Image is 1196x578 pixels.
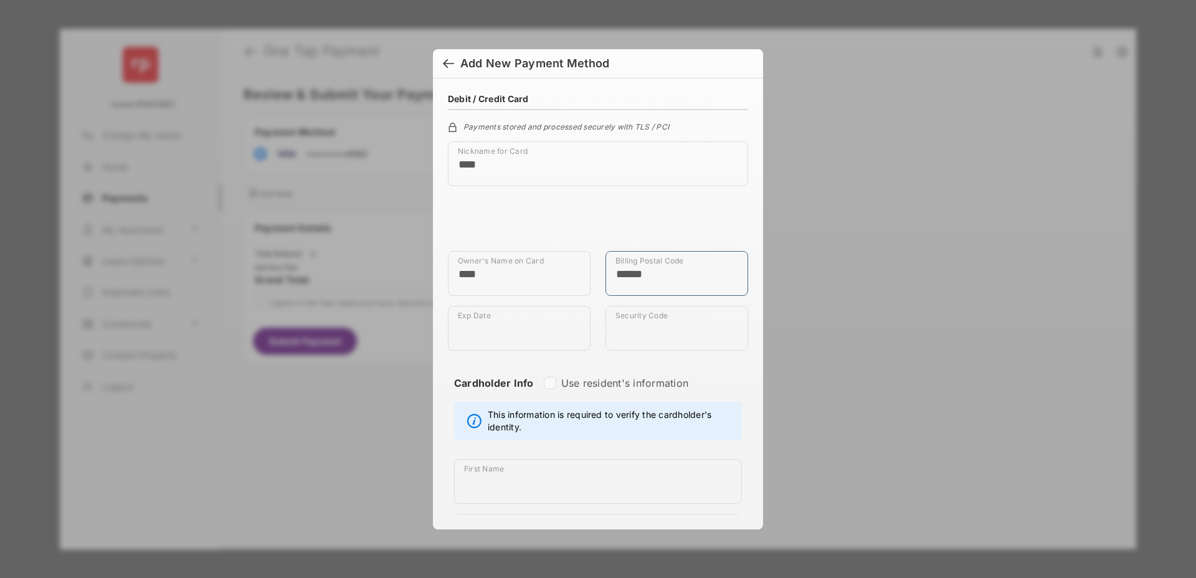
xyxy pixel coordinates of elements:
[448,120,748,131] div: Payments stored and processed securely with TLS / PCI
[454,377,534,412] strong: Cardholder Info
[448,93,529,104] h4: Debit / Credit Card
[561,377,688,389] label: Use resident's information
[488,409,735,433] span: This information is required to verify the cardholder's identity.
[448,196,748,251] iframe: Credit card field
[460,57,609,70] div: Add New Payment Method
